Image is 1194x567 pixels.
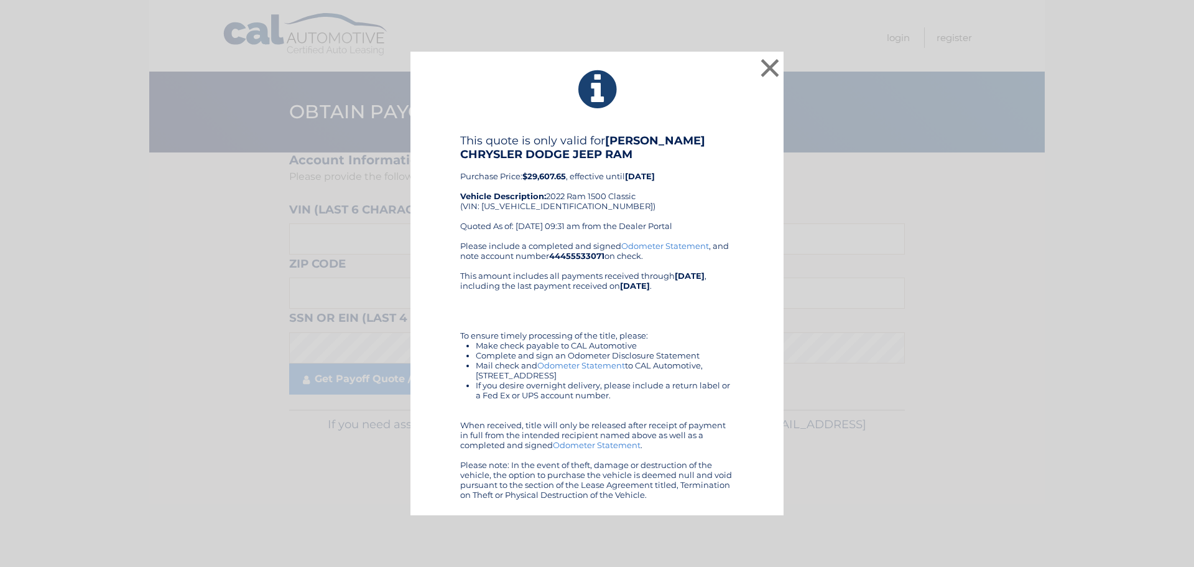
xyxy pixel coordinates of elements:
a: Odometer Statement [553,440,641,450]
li: Mail check and to CAL Automotive, [STREET_ADDRESS] [476,360,734,380]
b: 44455533071 [549,251,604,261]
li: Complete and sign an Odometer Disclosure Statement [476,350,734,360]
b: $29,607.65 [522,171,566,181]
a: Odometer Statement [537,360,625,370]
div: Purchase Price: , effective until 2022 Ram 1500 Classic (VIN: [US_VEHICLE_IDENTIFICATION_NUMBER])... [460,134,734,241]
b: [PERSON_NAME] CHRYSLER DODGE JEEP RAM [460,134,705,161]
h4: This quote is only valid for [460,134,734,161]
b: [DATE] [675,271,705,281]
li: Make check payable to CAL Automotive [476,340,734,350]
button: × [757,55,782,80]
a: Odometer Statement [621,241,709,251]
strong: Vehicle Description: [460,191,546,201]
li: If you desire overnight delivery, please include a return label or a Fed Ex or UPS account number. [476,380,734,400]
b: [DATE] [620,281,650,291]
b: [DATE] [625,171,655,181]
div: Please include a completed and signed , and note account number on check. This amount includes al... [460,241,734,500]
